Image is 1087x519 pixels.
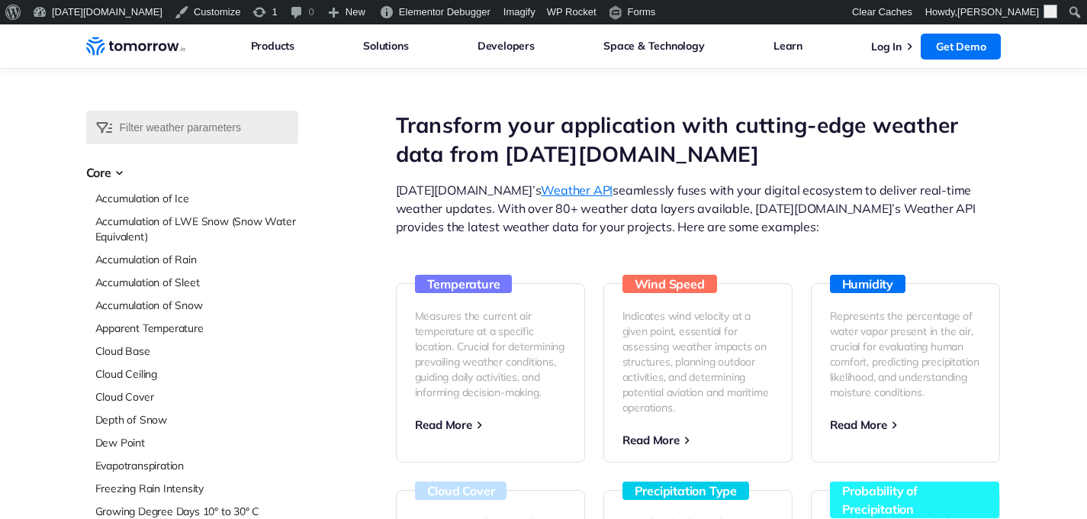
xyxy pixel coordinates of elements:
a: Learn [773,36,802,56]
a: Cloud Cover [95,389,298,405]
a: Weather API [541,182,613,198]
span: Read More [415,417,472,432]
a: Growing Degree Days 10° to 30° C [95,504,298,519]
span: [PERSON_NAME] [957,6,1039,18]
input: Filter weather parameters [86,111,298,144]
a: Accumulation of Ice [95,191,298,206]
a: Accumulation of Sleet [95,275,298,290]
h3: Wind Speed [622,275,717,293]
h1: Transform your application with cutting-edge weather data from [DATE][DOMAIN_NAME] [396,111,1002,169]
a: Get Demo [921,34,1001,60]
a: Space & Technology [603,36,704,56]
a: Freezing Rain Intensity [95,481,298,496]
p: Represents the percentage of water vapor present in the air, crucial for evaluating human comfort... [830,308,981,400]
a: Temperature Measures the current air temperature at a specific location. Crucial for determining ... [396,283,585,463]
p: [DATE][DOMAIN_NAME]’s seamlessly fuses with your digital ecosystem to deliver real-time weather u... [396,181,1002,236]
a: Solutions [363,36,408,56]
a: Evapotranspiration [95,458,298,473]
a: Accumulation of Snow [95,298,298,313]
h3: Humidity [830,275,905,293]
p: Measures the current air temperature at a specific location. Crucial for determining prevailing w... [415,308,566,400]
span: Read More [830,417,887,432]
a: Humidity Represents the percentage of water vapor present in the air, crucial for evaluating huma... [811,283,1000,463]
a: Accumulation of Rain [95,252,298,267]
a: Accumulation of LWE Snow (Snow Water Equivalent) [95,214,298,244]
h3: Precipitation Type [622,482,749,500]
a: Developers [478,36,535,56]
h3: Cloud Cover [415,482,507,500]
a: Wind Speed Indicates wind velocity at a given point, essential for assessing weather impacts on s... [603,283,793,463]
a: Depth of Snow [95,412,298,427]
a: Cloud Base [95,343,298,359]
a: Apparent Temperature [95,321,298,336]
a: Products [251,36,294,56]
span: Read More [622,433,680,447]
a: Home link [86,35,185,58]
a: Log In [871,40,902,53]
a: Cloud Ceiling [95,366,298,382]
h3: Probability of Precipitation [830,482,999,518]
p: Indicates wind velocity at a given point, essential for assessing weather impacts on structures, ... [622,308,773,415]
h3: Core [86,163,298,182]
h3: Temperature [415,275,513,293]
a: Dew Point [95,435,298,450]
